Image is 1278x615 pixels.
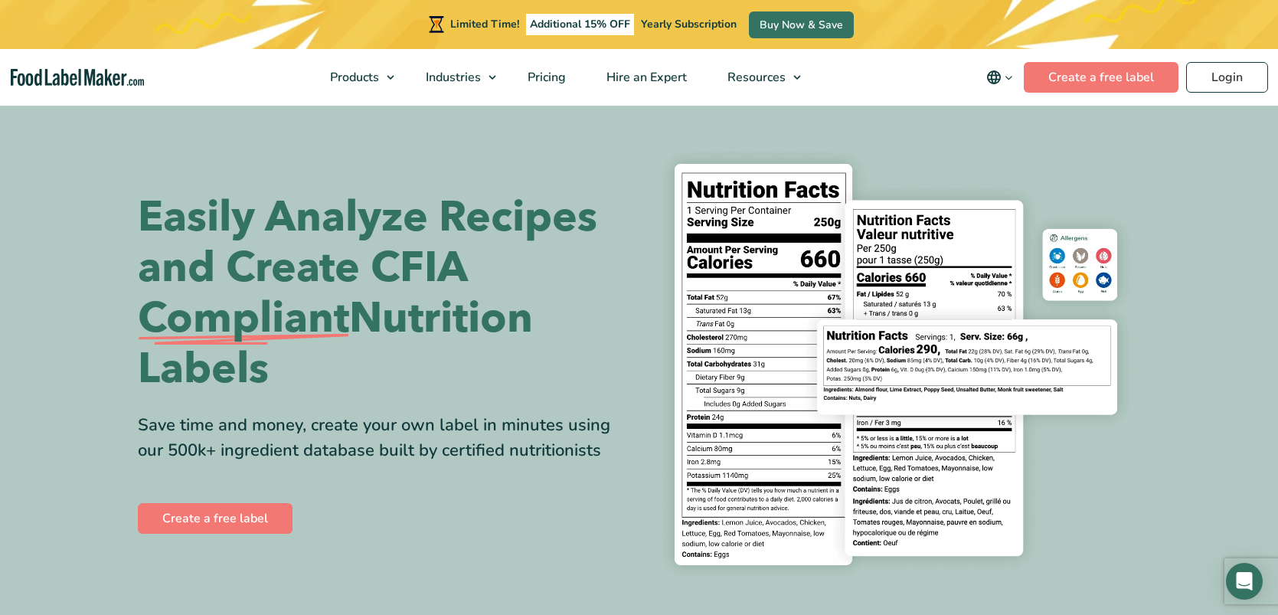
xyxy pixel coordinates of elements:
a: Create a free label [138,503,293,534]
span: Pricing [523,69,567,86]
a: Industries [406,49,504,106]
span: Additional 15% OFF [526,14,634,35]
a: Pricing [508,49,583,106]
a: Products [310,49,402,106]
span: Products [325,69,381,86]
span: Hire an Expert [602,69,688,86]
div: Open Intercom Messenger [1226,563,1263,600]
div: Save time and money, create your own label in minutes using our 500k+ ingredient database built b... [138,413,628,463]
span: Resources [723,69,787,86]
a: Buy Now & Save [749,11,854,38]
span: Industries [421,69,482,86]
h1: Easily Analyze Recipes and Create CFIA Nutrition Labels [138,192,628,394]
a: Resources [708,49,809,106]
a: Hire an Expert [587,49,704,106]
span: Yearly Subscription [641,17,737,31]
span: Compliant [138,293,349,344]
span: Limited Time! [450,17,519,31]
a: Login [1186,62,1268,93]
a: Create a free label [1024,62,1178,93]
